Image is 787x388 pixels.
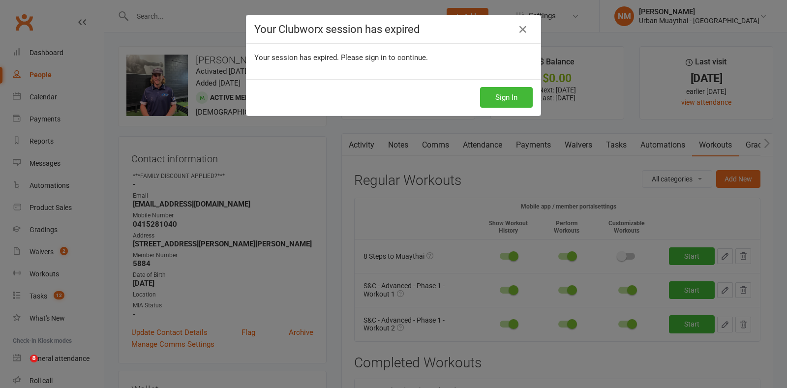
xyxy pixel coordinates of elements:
[254,23,533,35] h4: Your Clubworx session has expired
[515,22,531,37] a: Close
[254,53,428,62] span: Your session has expired. Please sign in to continue.
[10,355,33,378] iframe: Intercom live chat
[480,87,533,108] button: Sign In
[30,355,38,362] span: 8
